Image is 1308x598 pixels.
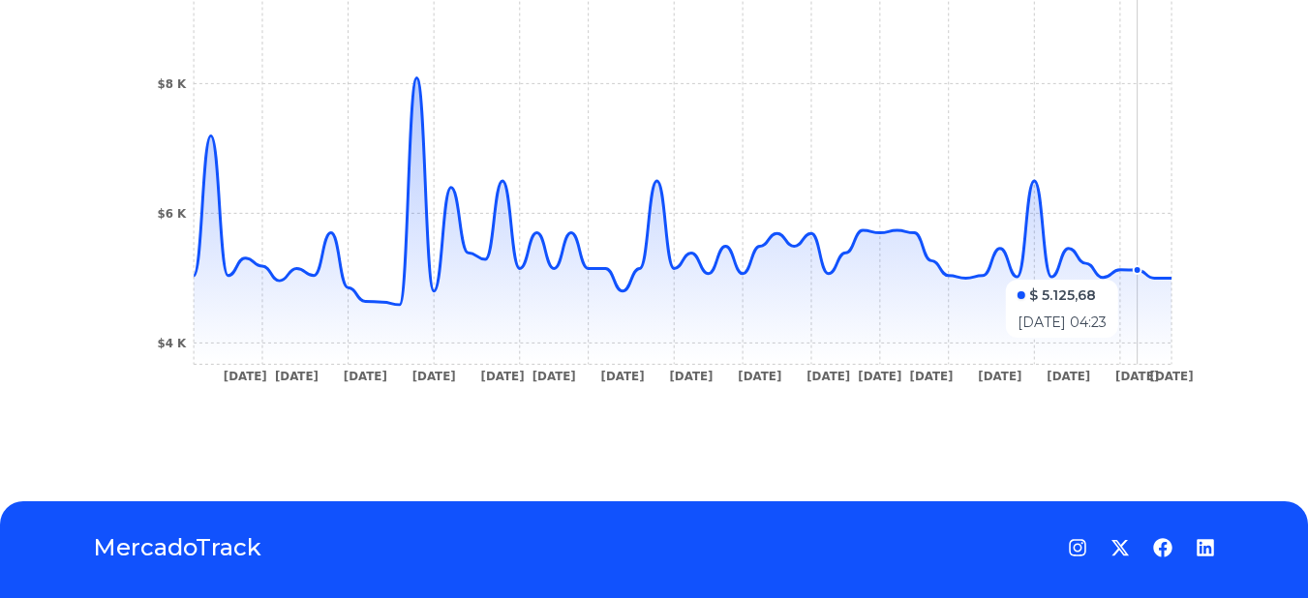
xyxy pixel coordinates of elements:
tspan: [DATE] [669,370,713,383]
tspan: [DATE] [806,370,850,383]
tspan: [DATE] [978,370,1021,383]
tspan: [DATE] [910,370,954,383]
tspan: [DATE] [275,370,319,383]
tspan: $4 K [157,337,187,350]
tspan: [DATE] [1150,370,1194,383]
tspan: [DATE] [532,370,576,383]
tspan: [DATE] [412,370,456,383]
a: MercadoTrack [93,532,261,563]
tspan: [DATE] [481,370,525,383]
tspan: [DATE] [1047,370,1090,383]
a: Twitter [1110,538,1130,557]
tspan: [DATE] [738,370,781,383]
a: Instagram [1068,538,1087,557]
tspan: $8 K [157,77,187,91]
tspan: [DATE] [1115,370,1159,383]
a: Facebook [1153,538,1172,557]
tspan: $6 K [157,207,187,221]
tspan: [DATE] [344,370,387,383]
tspan: [DATE] [858,370,901,383]
tspan: [DATE] [224,370,267,383]
tspan: [DATE] [601,370,645,383]
a: LinkedIn [1196,538,1215,557]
